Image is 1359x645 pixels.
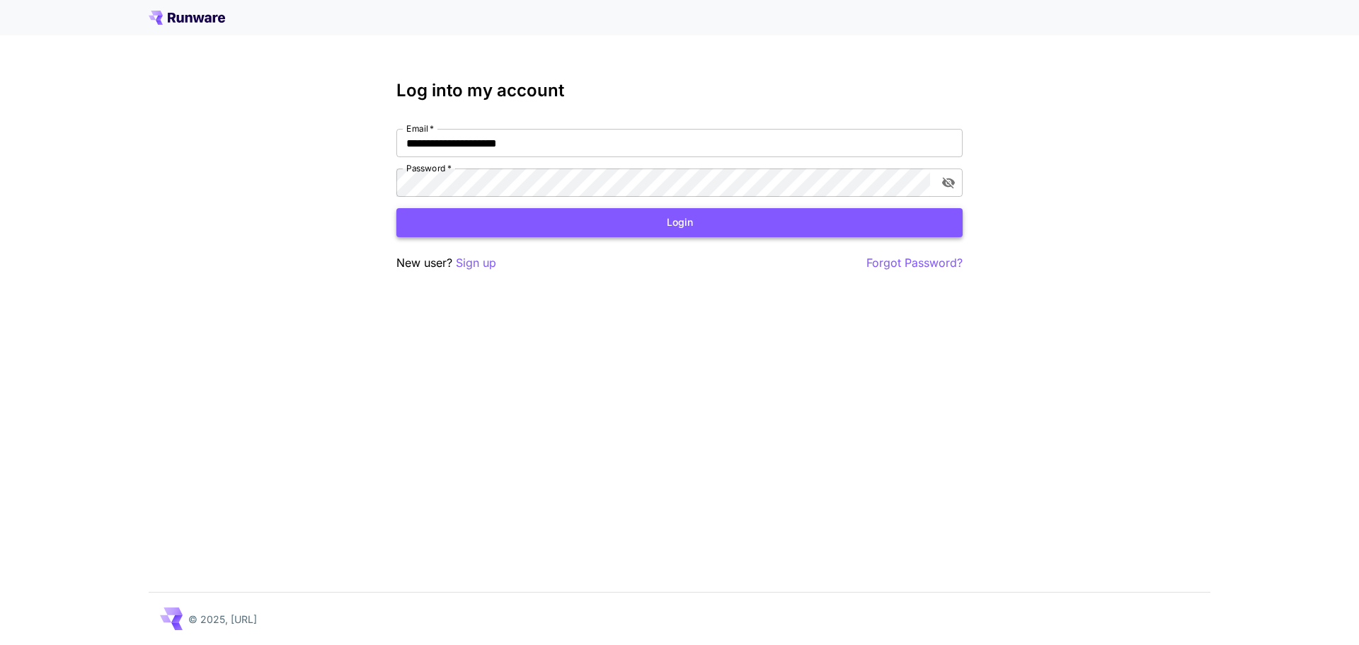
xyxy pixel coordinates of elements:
[936,170,961,195] button: toggle password visibility
[188,612,257,627] p: © 2025, [URL]
[396,81,963,101] h3: Log into my account
[396,254,496,272] p: New user?
[456,254,496,272] button: Sign up
[866,254,963,272] button: Forgot Password?
[406,122,434,135] label: Email
[406,162,452,174] label: Password
[396,208,963,237] button: Login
